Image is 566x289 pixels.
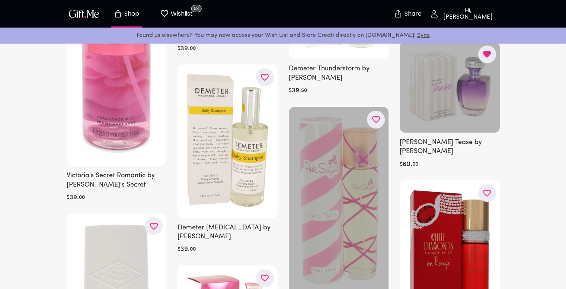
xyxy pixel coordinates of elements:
p: Share [403,11,422,17]
img: Demeter Baby Shampoo by Demeter [185,72,270,209]
h6: 39 . [180,44,190,53]
h6: Victoria's Secret Romantic by [PERSON_NAME]'s Secret [67,171,167,190]
button: Share [395,1,421,27]
img: secure [394,9,403,18]
p: Wishlist [169,9,193,19]
h6: 39 . [70,193,79,202]
h6: $ [400,160,403,169]
h6: 00 [190,44,196,53]
h6: $ [289,86,292,95]
button: Store page [106,2,147,26]
h6: 60 . [403,160,412,169]
h6: $ [178,44,180,53]
h6: 50 [301,86,307,95]
a: Sync [417,32,430,38]
h6: $ [178,245,180,254]
span: 58 [191,5,201,12]
h6: 00 [79,193,85,202]
h6: 39 . [180,245,190,254]
p: Shop [122,11,139,17]
button: GiftMe Logo [67,9,102,18]
h6: 00 [190,245,196,254]
button: Wishlist page [156,2,197,26]
h6: Demeter Thunderstorm by [PERSON_NAME] [289,64,389,83]
h6: Demeter [MEDICAL_DATA] by [PERSON_NAME] [178,223,278,242]
h6: 00 [412,160,418,169]
p: Found us elsewhere? You may now access your Wish List and Store Credit directly on [DOMAIN_NAME]! [6,31,560,40]
img: GiftMe Logo [67,8,101,19]
h6: [PERSON_NAME] Tease by [PERSON_NAME] [400,138,500,156]
h6: $ [67,193,70,202]
p: Hi, [PERSON_NAME] [439,7,495,20]
button: Hi, [PERSON_NAME] [425,2,500,26]
h6: 39 . [292,86,301,95]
